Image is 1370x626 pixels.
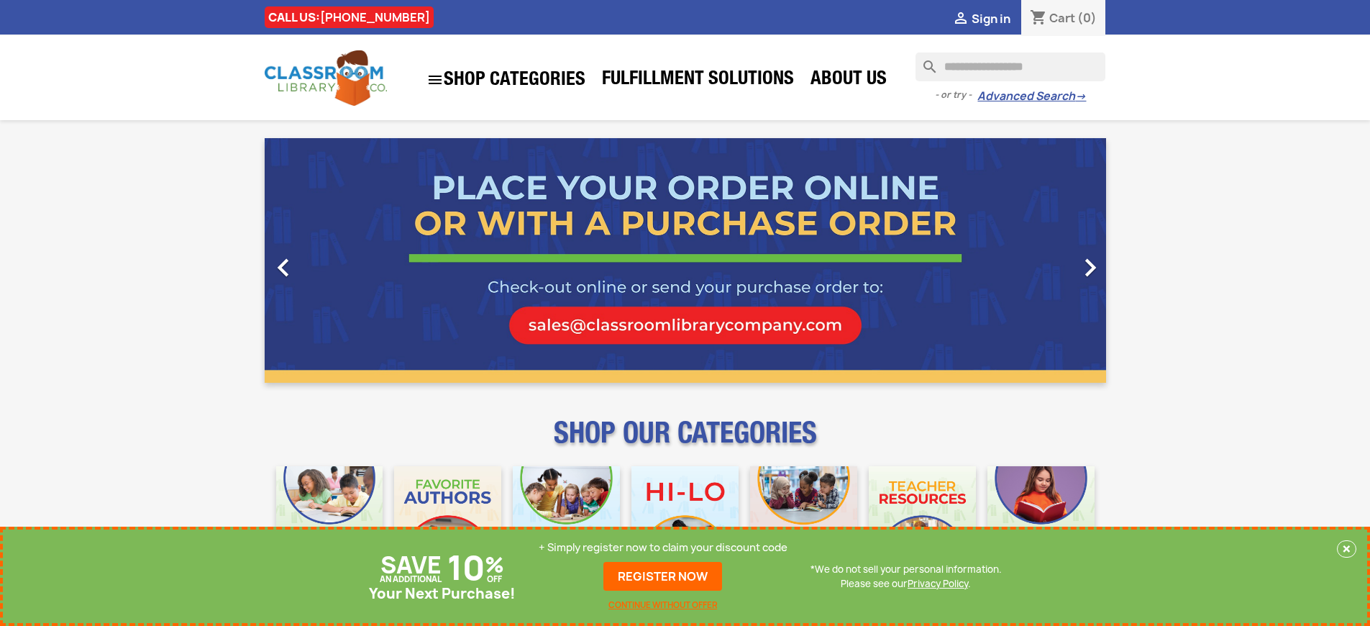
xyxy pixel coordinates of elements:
[265,138,1106,383] ul: Carousel container
[952,11,969,28] i: 
[935,88,977,102] span: - or try -
[265,429,1106,455] p: SHOP OUR CATEGORIES
[972,11,1010,27] span: Sign in
[265,138,391,383] a: Previous
[1049,10,1075,26] span: Cart
[1077,10,1097,26] span: (0)
[1072,250,1108,286] i: 
[915,53,933,70] i: search
[595,66,801,95] a: Fulfillment Solutions
[265,250,301,286] i: 
[394,466,501,573] img: CLC_Favorite_Authors_Mobile.jpg
[915,53,1105,81] input: Search
[320,9,430,25] a: [PHONE_NUMBER]
[419,64,593,96] a: SHOP CATEGORIES
[750,466,857,573] img: CLC_Fiction_Nonfiction_Mobile.jpg
[513,466,620,573] img: CLC_Phonics_And_Decodables_Mobile.jpg
[1030,10,1047,27] i: shopping_cart
[631,466,739,573] img: CLC_HiLo_Mobile.jpg
[977,89,1086,104] a: Advanced Search→
[952,11,1010,27] a:  Sign in
[265,50,387,106] img: Classroom Library Company
[987,466,1095,573] img: CLC_Dyslexia_Mobile.jpg
[276,466,383,573] img: CLC_Bulk_Mobile.jpg
[1075,89,1086,104] span: →
[803,66,894,95] a: About Us
[265,6,434,28] div: CALL US:
[869,466,976,573] img: CLC_Teacher_Resources_Mobile.jpg
[426,71,444,89] i: 
[979,138,1106,383] a: Next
